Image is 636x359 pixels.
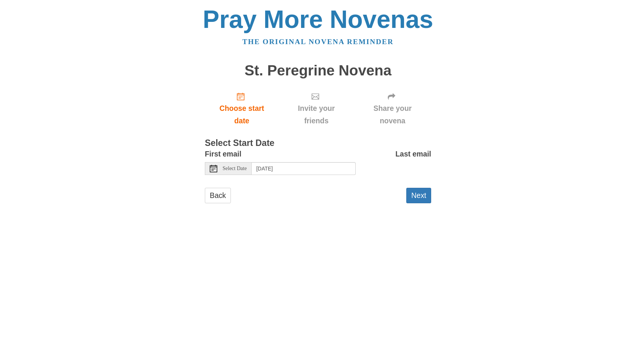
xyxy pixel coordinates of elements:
[205,86,279,131] a: Choose start date
[205,148,241,160] label: First email
[286,102,346,127] span: Invite your friends
[203,5,433,33] a: Pray More Novenas
[212,102,271,127] span: Choose start date
[205,138,431,148] h3: Select Start Date
[361,102,424,127] span: Share your novena
[243,38,394,46] a: The original novena reminder
[205,188,231,203] a: Back
[205,63,431,79] h1: St. Peregrine Novena
[279,86,354,131] div: Click "Next" to confirm your start date first.
[354,86,431,131] div: Click "Next" to confirm your start date first.
[223,166,247,171] span: Select Date
[395,148,431,160] label: Last email
[406,188,431,203] button: Next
